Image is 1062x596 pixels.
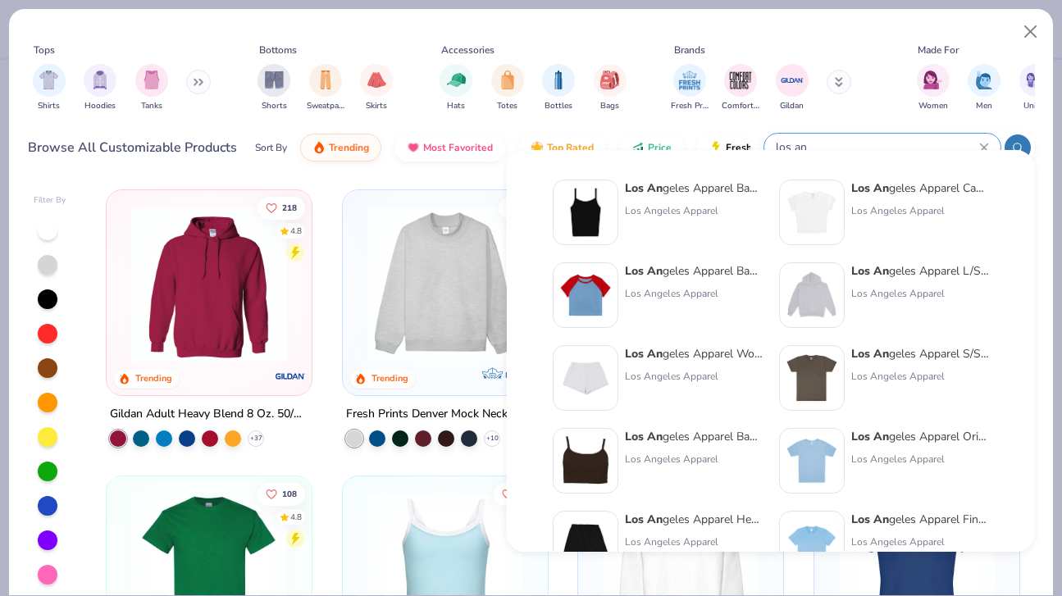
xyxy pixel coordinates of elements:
[560,353,611,403] img: 0f9e37c5-2c60-4d00-8ff5-71159717a189
[625,511,763,528] div: geles Apparel Heavy Jersey Garment Dye Gym Shorts
[1023,100,1048,112] span: Unisex
[1026,71,1045,89] img: Unisex Image
[851,180,989,197] div: geles Apparel Cap Sleeve Baby Rib Crop Top
[780,68,804,93] img: Gildan Image
[923,71,942,89] img: Women Image
[625,452,763,466] div: Los Angeles Apparel
[360,64,393,112] button: filter button
[123,207,295,362] img: 01756b78-01f6-4cc6-8d8a-3c30c1a0c8ac
[366,100,387,112] span: Skirts
[917,64,950,112] div: filter for Women
[774,138,979,157] input: Try "T-Shirt"
[722,64,759,112] button: filter button
[851,346,889,362] strong: Los An
[317,71,335,89] img: Sweatpants Image
[28,138,237,157] div: Browse All Customizable Products
[110,403,308,424] div: Gildan Adult Heavy Blend 8 Oz. 50/50 Hooded Sweatshirt
[258,196,305,219] button: Like
[976,100,992,112] span: Men
[671,64,709,112] div: filter for Fresh Prints
[780,100,804,112] span: Gildan
[499,71,517,89] img: Totes Image
[625,180,763,197] div: geles Apparel Baby Rib Spaghetti Tank
[600,71,618,89] img: Bags Image
[545,100,572,112] span: Bottles
[786,270,837,321] img: 6531d6c5-84f2-4e2d-81e4-76e2114e47c4
[258,64,290,112] button: filter button
[34,194,66,207] div: Filter By
[975,71,993,89] img: Men Image
[84,64,116,112] button: filter button
[786,435,837,486] img: a68feba3-958f-4a65-b8f8-43e994c2eb1d
[259,43,297,57] div: Bottoms
[594,64,627,112] div: filter for Bags
[722,100,759,112] span: Comfort Colors
[542,64,575,112] button: filter button
[776,64,809,112] button: filter button
[282,489,297,498] span: 108
[518,134,606,162] button: Top Rated
[290,511,302,523] div: 4.8
[722,64,759,112] div: filter for Comfort Colors
[625,512,663,527] strong: Los An
[542,64,575,112] div: filter for Bottles
[367,71,386,89] img: Skirts Image
[497,100,517,112] span: Totes
[547,141,594,154] span: Top Rated
[441,43,495,57] div: Accessories
[33,64,66,112] button: filter button
[851,428,989,445] div: geles Apparel Original Baby Rib Tee
[262,100,287,112] span: Shorts
[851,511,989,528] div: geles Apparel Fine Jersey S/S Crop Tee
[255,140,287,155] div: Sort By
[135,64,168,112] button: filter button
[851,535,989,549] div: Los Angeles Apparel
[360,64,393,112] div: filter for Skirts
[786,518,837,569] img: f3219295-8d3b-4710-9317-a65d585a2940
[560,435,611,486] img: 806829dd-1c22-4937-9a35-1c80dd7c627b
[282,203,297,212] span: 218
[491,64,524,112] div: filter for Totes
[786,353,837,403] img: adc9af2d-e8b8-4292-b1ad-cbabbfa5031f
[447,100,465,112] span: Hats
[625,262,763,280] div: geles Apparel Baby Rib Short Sleeve Raglan
[851,286,989,301] div: Los Angeles Apparel
[594,64,627,112] button: filter button
[485,433,498,443] span: + 10
[135,64,168,112] div: filter for Tanks
[671,100,709,112] span: Fresh Prints
[918,43,959,57] div: Made For
[440,64,472,112] button: filter button
[1015,16,1046,48] button: Close
[918,100,948,112] span: Women
[851,263,889,279] strong: Los An
[625,428,763,445] div: geles Apparel Baby Rib Spaghetti Crop Tank
[851,203,989,218] div: Los Angeles Apparel
[307,64,344,112] div: filter for Sweatpants
[34,43,55,57] div: Tops
[851,369,989,384] div: Los Angeles Apparel
[312,141,326,154] img: trending.gif
[33,64,66,112] div: filter for Shirts
[1019,64,1052,112] button: filter button
[625,345,763,362] div: geles Apparel Women's Shorts
[394,134,505,162] button: Most Favorited
[258,482,305,505] button: Like
[625,203,763,218] div: Los Angeles Apparel
[625,263,663,279] strong: Los An
[494,482,541,505] button: Like
[786,187,837,238] img: b0603986-75a5-419a-97bc-283c66fe3a23
[851,429,889,444] strong: Los An
[504,369,540,380] span: Exclusive
[851,512,889,527] strong: Los An
[491,64,524,112] button: filter button
[674,43,705,57] div: Brands
[560,187,611,238] img: cbf11e79-2adf-4c6b-b19e-3da42613dd1b
[625,286,763,301] div: Los Angeles Apparel
[709,141,722,154] img: flash.gif
[1019,64,1052,112] div: filter for Unisex
[300,134,381,162] button: Trending
[258,64,290,112] div: filter for Shorts
[346,403,545,424] div: Fresh Prints Denver Mock Neck Heavyweight Sweatshirt
[726,141,810,154] span: Fresh Prints Flash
